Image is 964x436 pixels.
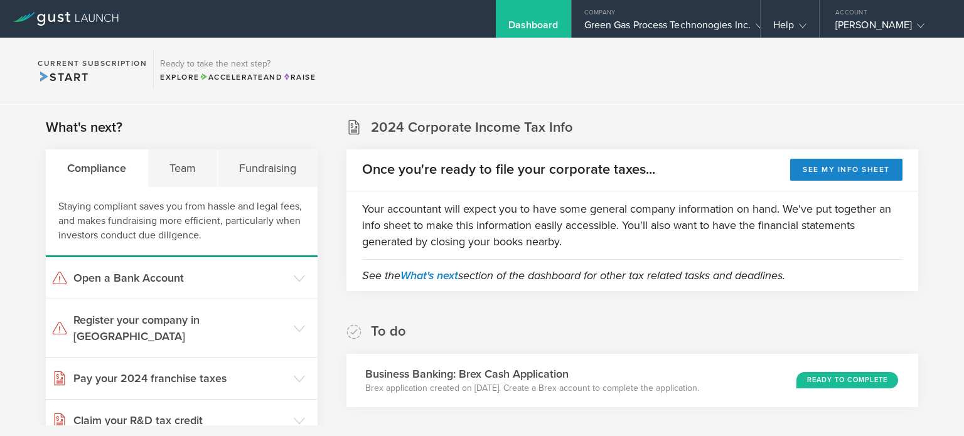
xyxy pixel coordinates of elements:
div: Explore [160,72,316,83]
h2: 2024 Corporate Income Tax Info [371,119,573,137]
div: Help [773,19,806,38]
h2: Once you're ready to file your corporate taxes... [362,161,655,179]
span: and [200,73,283,82]
a: What's next [400,269,458,282]
em: See the section of the dashboard for other tax related tasks and deadlines. [362,269,785,282]
div: Fundraising [218,149,318,187]
h3: Open a Bank Account [73,270,287,286]
div: Ready to take the next step?ExploreAccelerateandRaise [153,50,322,89]
div: Business Banking: Brex Cash ApplicationBrex application created on [DATE]. Create a Brex account ... [346,354,918,407]
div: Staying compliant saves you from hassle and legal fees, and makes fundraising more efficient, par... [46,187,318,257]
iframe: Chat Widget [901,376,964,436]
div: [PERSON_NAME] [835,19,942,38]
div: Ready to Complete [796,372,898,388]
p: Brex application created on [DATE]. Create a Brex account to complete the application. [365,382,699,395]
h3: Ready to take the next step? [160,60,316,68]
h3: Claim your R&D tax credit [73,412,287,428]
span: Accelerate [200,73,264,82]
button: See my info sheet [790,159,902,181]
div: Team [148,149,218,187]
h2: To do [371,322,406,341]
h3: Register your company in [GEOGRAPHIC_DATA] [73,312,287,344]
h3: Business Banking: Brex Cash Application [365,366,699,382]
div: Dashboard [508,19,559,38]
h3: Pay your 2024 franchise taxes [73,370,287,386]
span: Raise [282,73,316,82]
div: Green Gas Process Technonogies Inc. [584,19,747,38]
p: Your accountant will expect you to have some general company information on hand. We've put toget... [362,201,902,250]
h2: Current Subscription [38,60,147,67]
h2: What's next? [46,119,122,137]
span: Start [38,70,88,84]
div: Compliance [46,149,148,187]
